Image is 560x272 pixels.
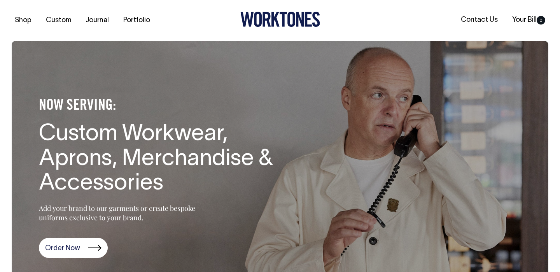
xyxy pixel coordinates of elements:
[39,97,292,114] h4: NOW SERVING:
[82,14,112,27] a: Journal
[12,14,35,27] a: Shop
[39,122,292,197] h1: Custom Workwear, Aprons, Merchandise & Accessories
[43,14,74,27] a: Custom
[120,14,153,27] a: Portfolio
[509,14,548,26] a: Your Bill0
[537,16,545,25] span: 0
[39,238,108,258] a: Order Now
[458,14,501,26] a: Contact Us
[39,204,214,222] p: Add your brand to our garments or create bespoke uniforms exclusive to your brand.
